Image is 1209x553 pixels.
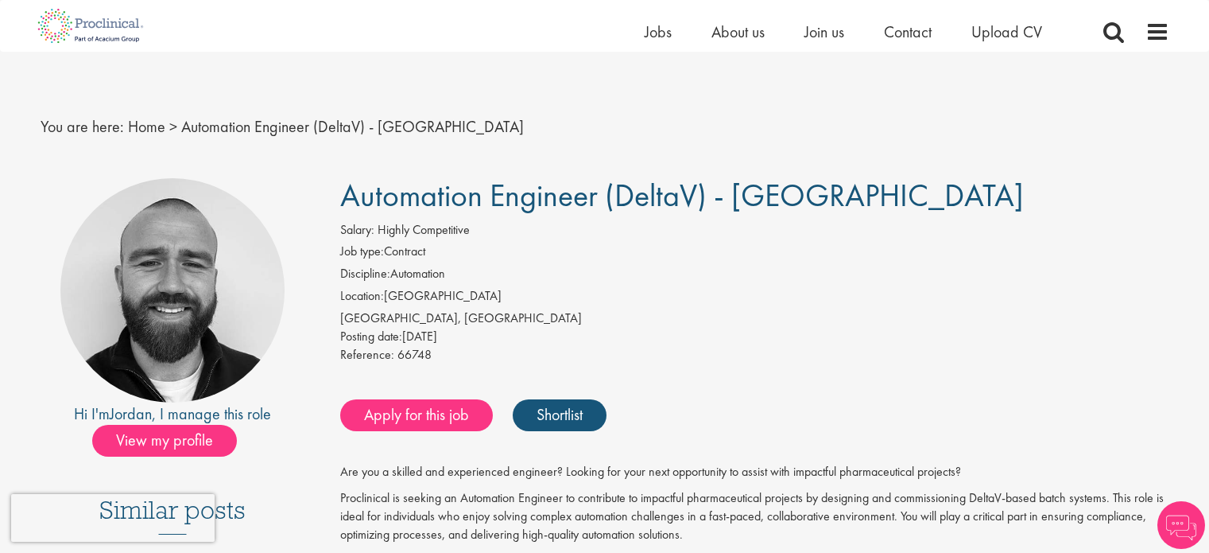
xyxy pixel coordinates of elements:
img: Chatbot [1157,501,1205,549]
a: breadcrumb link [128,116,165,137]
a: Jordan [110,403,152,424]
label: Reference: [340,346,394,364]
span: Posting date: [340,328,402,345]
a: About us [711,21,765,42]
label: Job type: [340,243,384,261]
li: Contract [340,243,1169,265]
a: Jobs [645,21,672,42]
label: Salary: [340,221,374,240]
span: Highly Competitive [378,221,470,238]
a: Join us [804,21,844,42]
span: Automation Engineer (DeltaV) - [GEOGRAPHIC_DATA] [340,175,1024,216]
p: Proclinical is seeking an Automation Engineer to contribute to impactful pharmaceutical projects ... [340,489,1169,544]
a: Shortlist [513,399,606,431]
a: Apply for this job [340,399,493,431]
span: > [169,116,177,137]
img: imeage of recruiter Jordan Kiely [60,178,285,403]
a: View my profile [92,428,253,449]
span: 66748 [397,346,432,363]
div: [DATE] [340,328,1169,346]
a: Contact [884,21,932,42]
li: [GEOGRAPHIC_DATA] [340,287,1169,310]
a: Upload CV [971,21,1042,42]
label: Location: [340,287,384,306]
iframe: reCAPTCHA [11,494,215,542]
div: [GEOGRAPHIC_DATA], [GEOGRAPHIC_DATA] [340,310,1169,328]
span: View my profile [92,425,237,457]
p: Are you a skilled and experienced engineer? Looking for your next opportunity to assist with impa... [340,463,1169,481]
label: Discipline: [340,265,390,283]
div: Hi I'm , I manage this role [41,403,305,426]
span: You are here: [41,116,124,137]
li: Automation [340,265,1169,287]
span: Automation Engineer (DeltaV) - [GEOGRAPHIC_DATA] [181,116,524,137]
